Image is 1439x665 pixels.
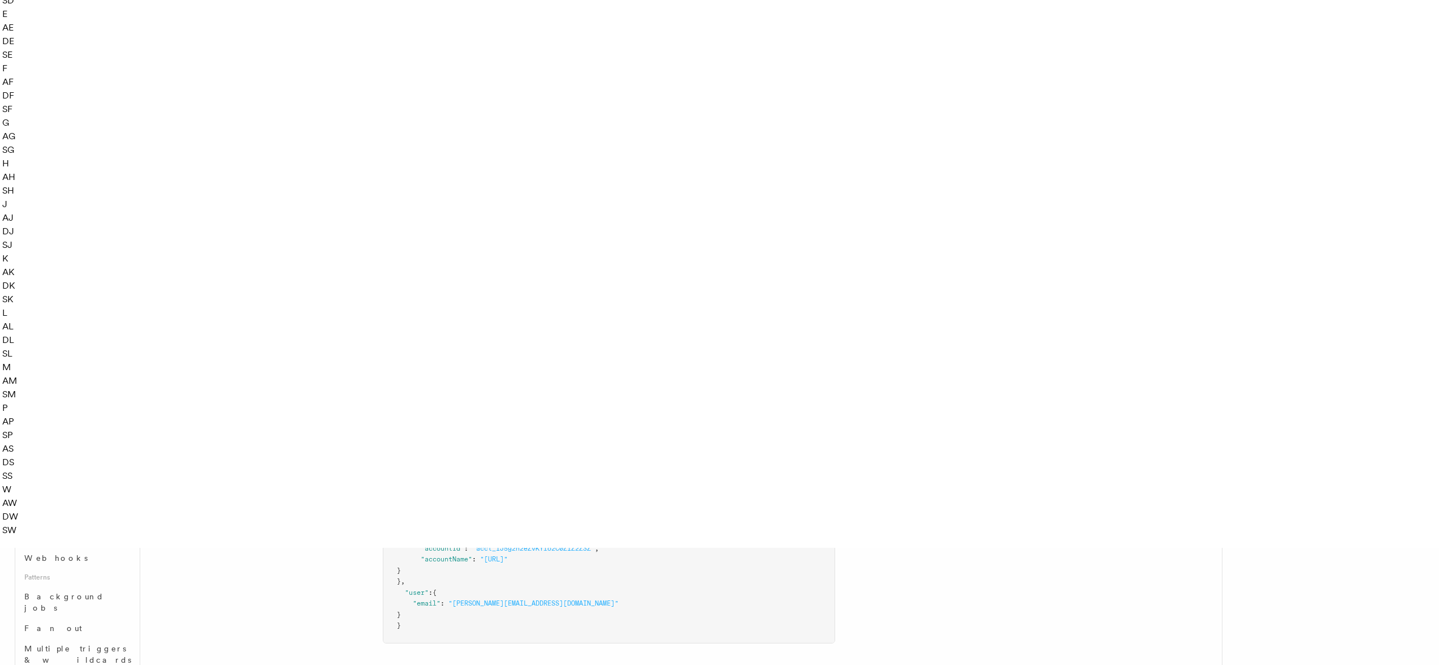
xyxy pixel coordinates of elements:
[2,321,8,332] span: A
[7,348,12,359] span: L
[397,611,401,619] span: }
[20,618,133,638] a: Fan out
[8,267,14,277] span: K
[7,430,13,440] span: P
[20,586,133,618] a: Background jobs
[480,555,508,563] span: "[URL]"
[421,544,464,552] span: "accountId"
[448,599,619,607] span: "[PERSON_NAME][EMAIL_ADDRESS][DOMAIN_NAME]"
[8,131,15,141] span: G
[2,443,8,454] span: A
[2,144,7,155] span: S
[2,239,7,250] span: S
[2,212,8,223] span: A
[24,592,104,612] span: Background jobs
[2,226,9,237] span: D
[8,76,14,87] span: F
[2,171,8,182] span: A
[7,144,14,155] span: G
[9,226,14,237] span: J
[433,589,437,597] span: {
[2,117,9,128] span: G
[2,430,7,440] span: S
[421,555,472,563] span: "accountName"
[7,470,12,481] span: S
[2,253,8,264] span: K
[2,511,9,522] span: D
[2,280,9,291] span: D
[8,416,14,427] span: P
[2,402,8,413] span: P
[2,484,11,495] span: W
[8,375,17,386] span: M
[9,280,15,291] span: K
[9,457,14,467] span: S
[2,294,7,304] span: S
[2,76,8,87] span: A
[2,63,7,74] span: F
[429,589,433,597] span: :
[20,548,133,568] a: Webhooks
[2,90,9,101] span: D
[9,90,14,101] span: F
[24,644,131,664] span: Multiple triggers & wildcards
[7,185,14,196] span: H
[7,49,12,60] span: E
[2,525,7,535] span: S
[2,362,11,372] span: M
[2,307,7,318] span: L
[2,104,7,114] span: S
[8,443,14,454] span: S
[440,599,444,607] span: :
[2,348,7,359] span: S
[2,470,7,481] span: S
[2,457,9,467] span: D
[2,22,8,33] span: A
[2,49,7,60] span: S
[2,497,8,508] span: A
[2,416,8,427] span: A
[413,599,440,607] span: "email"
[7,525,16,535] span: W
[2,131,8,141] span: A
[24,624,82,633] span: Fan out
[405,589,429,597] span: "user"
[7,294,13,304] span: K
[2,185,7,196] span: S
[2,375,8,386] span: A
[2,389,7,400] span: S
[8,212,14,223] span: J
[8,321,14,332] span: L
[8,22,14,33] span: E
[472,555,476,563] span: :
[2,8,7,19] span: E
[397,567,401,574] span: }
[595,544,599,552] span: ,
[2,334,9,345] span: D
[401,577,405,585] span: ,
[7,104,12,114] span: F
[397,577,401,585] span: }
[472,544,595,552] span: "acct_1J5g2n2eZvKYlo2C0Z1Z2Z3Z"
[7,239,12,250] span: J
[2,158,9,169] span: H
[2,199,7,209] span: J
[8,171,15,182] span: H
[7,389,16,400] span: M
[2,267,8,277] span: A
[397,621,401,629] span: }
[20,568,133,586] span: Patterns
[464,544,468,552] span: :
[9,334,14,345] span: L
[2,36,9,46] span: D
[9,511,18,522] span: W
[24,554,88,563] span: Webhooks
[9,36,14,46] span: E
[8,497,17,508] span: W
